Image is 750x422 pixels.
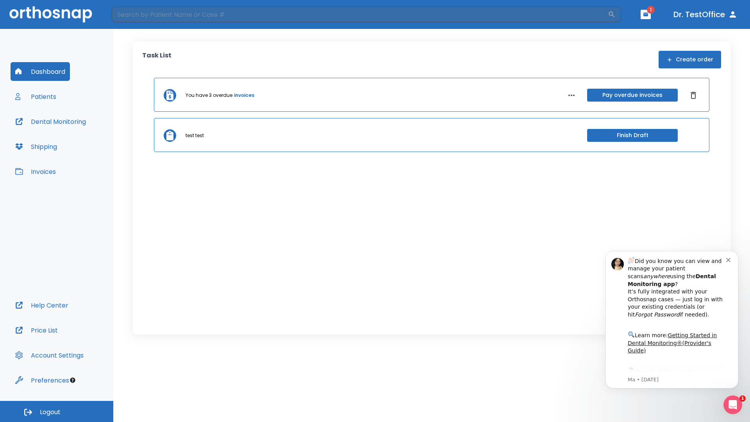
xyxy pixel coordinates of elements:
[34,129,104,143] a: App Store
[739,395,746,402] span: 1
[587,89,678,102] button: Pay overdue invoices
[11,87,61,106] button: Patients
[11,296,73,315] button: Help Center
[186,92,232,99] p: You have 3 overdue
[587,129,678,142] button: Finish Draft
[11,137,62,156] button: Shipping
[132,17,139,23] button: Dismiss notification
[9,6,92,22] img: Orthosnap
[112,7,608,22] input: Search by Patient Name or Case #
[11,62,70,81] button: Dashboard
[40,408,61,417] span: Logout
[594,239,750,401] iframe: Intercom notifications message
[11,371,74,390] button: Preferences
[34,127,132,167] div: Download the app: | ​ Let us know if you need help getting started!
[659,51,721,68] button: Create order
[34,137,132,144] p: Message from Ma, sent 3w ago
[687,89,700,102] button: Dismiss
[234,92,254,99] a: invoices
[186,132,204,139] p: test test
[69,377,76,384] div: Tooltip anchor
[11,346,88,365] button: Account Settings
[647,6,655,14] span: 1
[142,51,171,68] p: Task List
[723,395,742,414] iframe: Intercom live chat
[11,112,91,131] button: Dental Monitoring
[11,321,62,340] button: Price List
[670,7,741,21] button: Dr. TestOffice
[11,162,61,181] button: Invoices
